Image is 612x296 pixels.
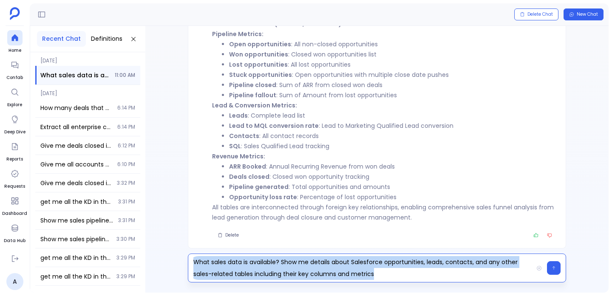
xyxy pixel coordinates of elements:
[229,193,297,201] strong: Opportunity loss rate
[35,52,140,64] span: [DATE]
[7,101,23,108] span: Explore
[229,142,241,150] strong: SQL
[564,8,603,20] button: New Chat
[40,235,111,243] span: Show me sales pipeline analysis for last 2 years
[6,273,23,290] a: A
[229,162,266,171] strong: ARR Booked
[116,273,135,280] span: 3:29 PM
[229,60,288,69] strong: Lost opportunities
[7,47,23,54] span: Home
[229,49,555,59] li: : Closed won opportunities list
[212,101,297,110] strong: Lead & Conversion Metrics:
[117,124,135,130] span: 6:14 PM
[229,172,269,181] strong: Deals closed
[577,11,598,17] span: New Chat
[6,57,23,81] a: Confab
[40,160,112,169] span: Give me all accounts with ARR less than 100k
[35,85,140,97] span: [DATE]
[118,198,135,205] span: 3:31 PM
[229,161,555,172] li: : Annual Recurring Revenue from won deals
[229,131,555,141] li: : All contact records
[118,217,135,224] span: 3:31 PM
[225,232,239,238] span: Delete
[40,123,112,131] span: Extract all enterprise customers from Salesforce accounts using Customers key definition and ente...
[40,197,113,206] span: get me all the KD in the system
[2,210,27,217] span: Dashboard
[117,180,135,186] span: 3:32 PM
[86,31,127,47] button: Definitions
[6,74,23,81] span: Confab
[40,141,113,150] span: Give me deals closed in 2015
[4,220,25,244] a: Data Hub
[6,156,23,163] span: Reports
[229,70,292,79] strong: Stuck opportunities
[188,256,533,280] p: What sales data is available? Show me details about Salesforce opportunities, leads, contacts, an...
[229,110,555,121] li: : Complete lead list
[116,236,135,242] span: 3:30 PM
[229,132,259,140] strong: Contacts
[229,111,248,120] strong: Leads
[229,183,289,191] strong: Pipeline generated
[229,40,291,48] strong: Open opportunities
[7,85,23,108] a: Explore
[229,39,555,49] li: : All non-closed opportunities
[5,248,25,271] a: Settings
[229,121,555,131] li: : Lead to Marketing Qualified Lead conversion
[229,192,555,202] li: : Percentage of lost opportunities
[229,182,555,192] li: : Total opportunities and amounts
[4,183,25,190] span: Requests
[4,237,25,244] span: Data Hub
[514,8,558,20] button: Delete Chat
[4,166,25,190] a: Requests
[212,229,244,241] button: Delete
[40,71,110,79] span: What sales data is available? Show me details about Salesforce opportunities, leads, contacts, an...
[229,80,555,90] li: : Sum of ARR from closed won deals
[117,104,135,111] span: 6:14 PM
[229,172,555,182] li: : Closed won opportunity tracking
[229,59,555,70] li: : All lost opportunities
[40,216,113,225] span: Show me sales pipeline analysis for last 2 years
[117,161,135,168] span: 6:10 PM
[118,142,135,149] span: 6:12 PM
[37,31,86,47] button: Recent Chat
[229,81,276,89] strong: Pipeline closed
[4,129,25,135] span: Deep Dive
[212,152,265,161] strong: Revenue Metrics:
[229,91,276,99] strong: Pipeline fallout
[115,72,135,79] span: 11:00 AM
[229,90,555,100] li: : Sum of Amount from lost opportunities
[40,179,112,187] span: Give me deals closed in 2015
[40,104,112,112] span: How many deals that were closed in the last 3 years have stopped used the service
[212,202,555,223] p: All tables are interconnected through foreign key relationships, enabling comprehensive sales fun...
[7,30,23,54] a: Home
[2,193,27,217] a: Dashboard
[212,30,263,38] strong: Pipeline Metrics:
[229,141,555,151] li: : Sales Qualified Lead tracking
[10,7,20,20] img: petavue logo
[229,50,288,59] strong: Won opportunities
[4,112,25,135] a: Deep Dive
[40,254,111,262] span: get me all the KD in the system
[40,272,111,281] span: get me all the KD in the system
[229,121,319,130] strong: Lead to MQL conversion rate
[527,11,553,17] span: Delete Chat
[116,254,135,261] span: 3:29 PM
[229,70,555,80] li: : Open opportunities with multiple close date pushes
[6,139,23,163] a: Reports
